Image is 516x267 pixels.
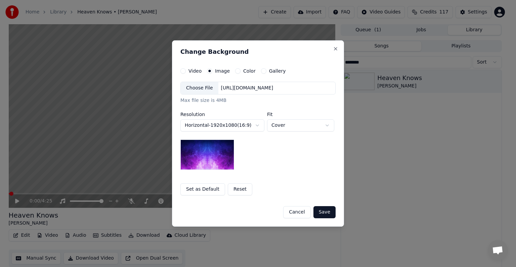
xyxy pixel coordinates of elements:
[218,85,276,91] div: [URL][DOMAIN_NAME]
[215,69,230,73] label: Image
[181,82,218,94] div: Choose File
[228,183,252,195] button: Reset
[313,206,336,218] button: Save
[269,69,286,73] label: Gallery
[180,183,225,195] button: Set as Default
[267,112,334,117] label: Fit
[180,49,336,55] h2: Change Background
[180,97,336,104] div: Max file size is 4MB
[180,112,264,117] label: Resolution
[188,69,202,73] label: Video
[243,69,256,73] label: Color
[283,206,310,218] button: Cancel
